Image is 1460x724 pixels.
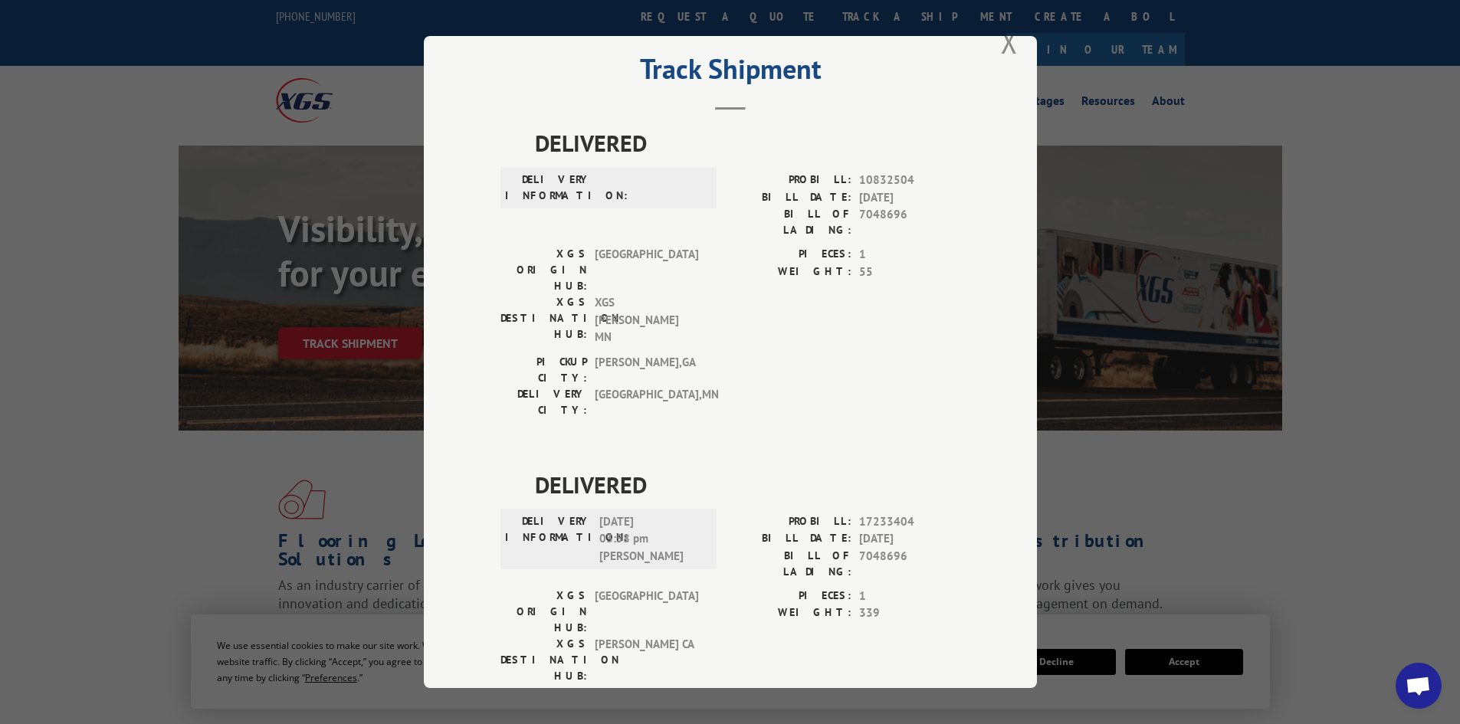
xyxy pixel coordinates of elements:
[535,467,960,502] span: DELIVERED
[505,172,592,204] label: DELIVERY INFORMATION:
[505,513,592,565] label: DELIVERY INFORMATION:
[859,530,960,548] span: [DATE]
[730,548,851,580] label: BILL OF LADING:
[859,604,960,622] span: 339
[595,588,698,636] span: [GEOGRAPHIC_DATA]
[730,189,851,207] label: BILL DATE:
[500,58,960,87] h2: Track Shipment
[730,530,851,548] label: BILL DATE:
[859,246,960,264] span: 1
[730,172,851,189] label: PROBILL:
[1396,663,1442,709] div: Open chat
[730,513,851,531] label: PROBILL:
[859,172,960,189] span: 10832504
[500,294,587,346] label: XGS DESTINATION HUB:
[595,246,698,294] span: [GEOGRAPHIC_DATA]
[595,294,698,346] span: XGS [PERSON_NAME] MN
[859,264,960,281] span: 55
[595,636,698,684] span: [PERSON_NAME] CA
[730,264,851,281] label: WEIGHT:
[595,354,698,386] span: [PERSON_NAME] , GA
[500,246,587,294] label: XGS ORIGIN HUB:
[1001,21,1018,62] button: Close modal
[500,354,587,386] label: PICKUP CITY:
[859,588,960,605] span: 1
[500,386,587,418] label: DELIVERY CITY:
[730,588,851,605] label: PIECES:
[500,588,587,636] label: XGS ORIGIN HUB:
[859,548,960,580] span: 7048696
[730,206,851,238] label: BILL OF LADING:
[859,206,960,238] span: 7048696
[730,246,851,264] label: PIECES:
[535,126,960,160] span: DELIVERED
[599,513,703,565] span: [DATE] 03:58 pm [PERSON_NAME]
[859,189,960,207] span: [DATE]
[595,386,698,418] span: [GEOGRAPHIC_DATA] , MN
[500,636,587,684] label: XGS DESTINATION HUB:
[859,513,960,531] span: 17233404
[730,604,851,622] label: WEIGHT:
